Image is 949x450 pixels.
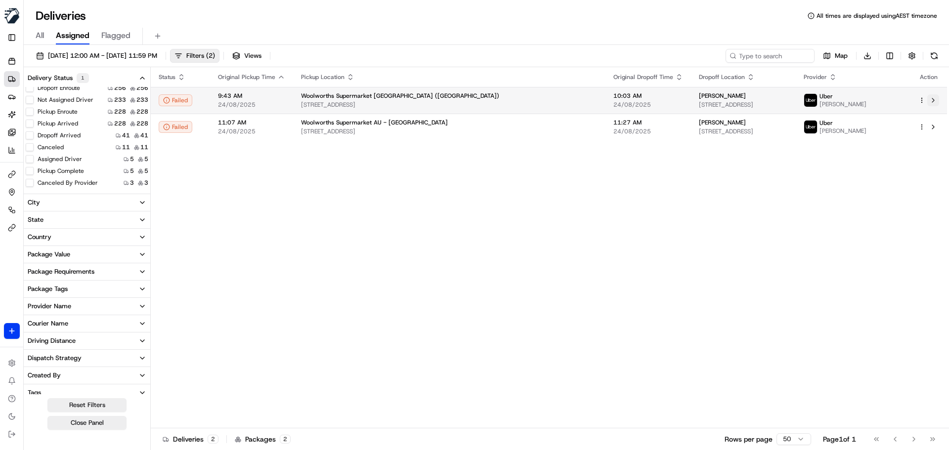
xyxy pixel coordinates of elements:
div: Delivery Status [28,73,89,83]
span: All [36,30,44,41]
button: Package Tags [24,281,150,297]
button: Package Value [24,246,150,263]
span: [STREET_ADDRESS] [301,127,598,135]
button: Start new chat [168,97,180,109]
span: Views [244,51,261,60]
span: 11:27 AM [613,119,683,126]
span: Dropoff Location [699,73,745,81]
span: Woolworths Supermarket AU - [GEOGRAPHIC_DATA] [301,119,448,126]
span: [PERSON_NAME] [699,92,746,100]
span: Pickup Location [301,73,345,81]
img: uber-new-logo.jpeg [804,94,817,107]
span: • [82,180,86,188]
span: 256 [136,84,148,92]
span: 24/08/2025 [218,101,285,109]
div: Courier Name [28,319,68,328]
div: 1 [77,73,89,83]
div: Country [28,233,51,242]
span: [PERSON_NAME] [820,127,866,135]
div: Tags [28,388,41,397]
span: 11:07 AM [218,119,285,126]
span: 3 [144,179,148,187]
span: API Documentation [93,221,159,231]
input: Type to search [726,49,815,63]
span: 233 [114,96,126,104]
span: [STREET_ADDRESS] [301,101,598,109]
img: 1736555255976-a54dd68f-1ca7-489b-9aae-adbdc363a1c4 [10,94,28,112]
span: 256 [114,84,126,92]
div: Action [918,73,939,81]
span: [DATE] [87,180,108,188]
img: Asif Zaman Khan [10,144,26,160]
div: Package Tags [28,285,68,293]
button: Courier Name [24,315,150,332]
button: MILKRUN [4,4,20,28]
span: [DATE] [87,153,108,161]
button: Views [228,49,266,63]
span: 5 [130,167,134,175]
img: MILKRUN [4,8,20,24]
button: Dispatch Strategy [24,350,150,367]
div: Deliveries [163,434,218,444]
div: Package Value [28,250,70,259]
span: 3 [130,179,134,187]
a: 💻API Documentation [80,217,163,235]
button: Tags [24,384,150,401]
button: Provider Name [24,298,150,315]
p: Rows per page [725,434,773,444]
a: Powered byPylon [70,245,120,252]
div: Start new chat [44,94,162,104]
span: 5 [144,155,148,163]
span: Assigned [56,30,89,41]
div: State [28,215,43,224]
span: 228 [136,108,148,116]
label: Canceled [38,143,64,151]
span: 9:43 AM [218,92,285,100]
div: We're available if you need us! [44,104,136,112]
span: Uber [820,119,833,127]
div: Driving Distance [28,336,76,345]
label: Assigned Driver [38,155,82,163]
div: City [28,198,40,207]
h1: Deliveries [36,8,86,24]
button: See all [153,126,180,138]
span: 41 [122,131,130,139]
button: City [24,194,150,211]
div: Created By [28,371,61,380]
img: 1736555255976-a54dd68f-1ca7-489b-9aae-adbdc363a1c4 [20,154,28,162]
span: Filters [186,51,215,60]
span: [PERSON_NAME] [820,100,866,108]
img: Nash [10,10,30,30]
label: Dropoff Enroute [38,84,80,92]
span: Provider [804,73,827,81]
label: Not Assigned Driver [38,96,93,104]
button: State [24,211,150,228]
span: Map [835,51,848,60]
button: [DATE] 12:00 AM - [DATE] 11:59 PM [32,49,162,63]
p: Welcome 👋 [10,40,180,55]
button: Failed [159,94,192,106]
label: Pickup Complete [38,167,84,175]
a: 📗Knowledge Base [6,217,80,235]
input: Clear [26,64,163,74]
label: Canceled By Provider [38,179,98,187]
button: Close Panel [47,416,127,430]
span: ( 2 ) [206,51,215,60]
div: Past conversations [10,128,66,136]
button: Driving Distance [24,332,150,349]
span: [PERSON_NAME] [31,180,80,188]
label: Pickup Enroute [38,108,78,116]
div: Dispatch Strategy [28,354,82,363]
span: 11 [122,143,130,151]
div: 2 [280,435,291,444]
button: Refresh [927,49,941,63]
span: 41 [140,131,148,139]
span: 5 [144,167,148,175]
span: 10:03 AM [613,92,683,100]
span: Uber [820,92,833,100]
span: 228 [136,120,148,127]
span: 228 [114,120,126,127]
span: [DATE] 12:00 AM - [DATE] 11:59 PM [48,51,157,60]
span: Flagged [101,30,130,41]
img: uber-new-logo.jpeg [804,121,817,133]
